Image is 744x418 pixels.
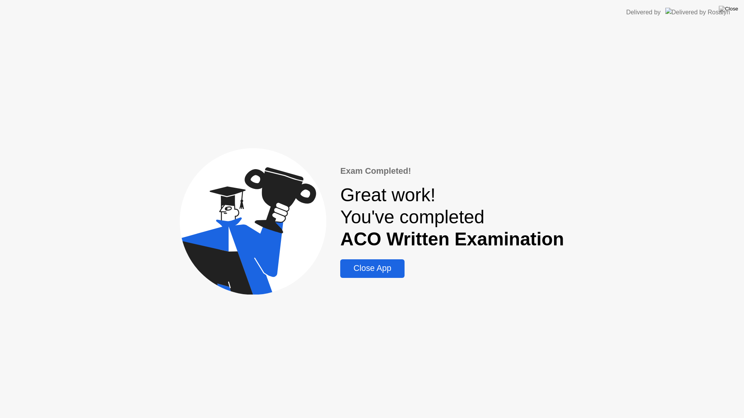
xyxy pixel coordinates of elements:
[340,259,404,278] button: Close App
[343,264,402,273] div: Close App
[626,8,661,17] div: Delivered by
[340,184,564,250] div: Great work! You've completed
[340,229,564,249] b: ACO Written Examination
[665,8,730,17] img: Delivered by Rosalyn
[719,6,738,12] img: Close
[340,165,564,177] div: Exam Completed!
